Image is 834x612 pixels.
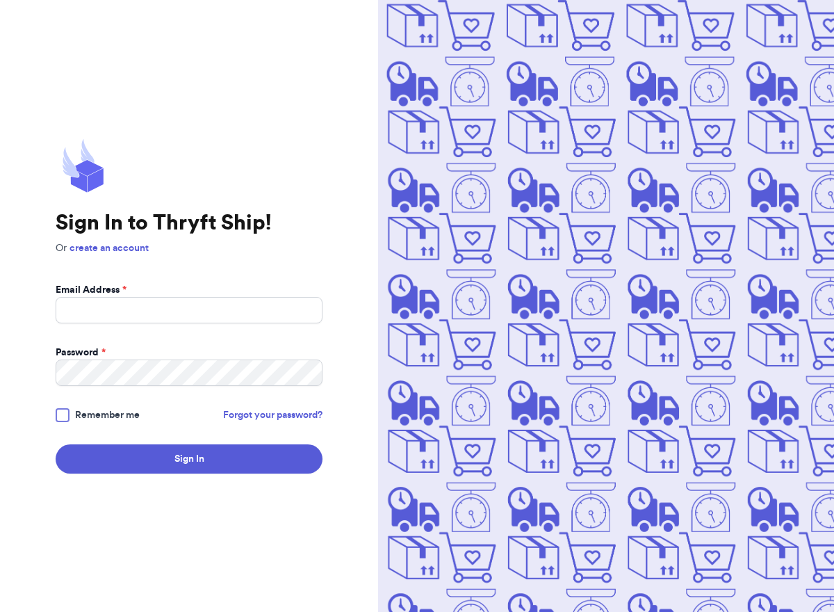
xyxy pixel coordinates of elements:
[56,444,322,474] button: Sign In
[223,408,322,422] a: Forgot your password?
[56,283,126,297] label: Email Address
[56,211,322,236] h1: Sign In to Thryft Ship!
[75,408,140,422] span: Remember me
[69,243,149,253] a: create an account
[56,346,106,360] label: Password
[56,241,322,255] p: Or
